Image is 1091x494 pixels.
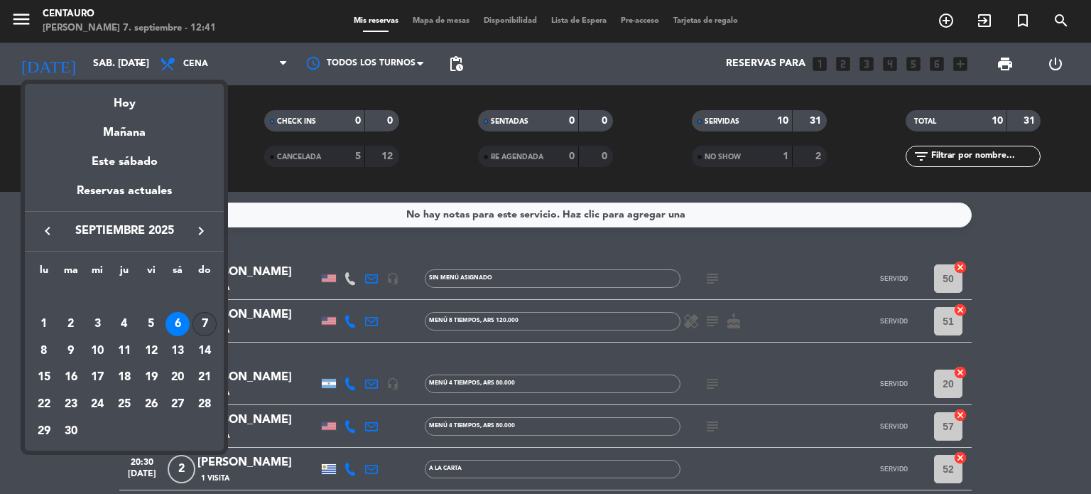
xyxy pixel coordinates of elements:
[165,339,190,363] div: 13
[31,364,58,391] td: 15 de septiembre de 2025
[191,311,218,338] td: 7 de septiembre de 2025
[25,113,224,142] div: Mañana
[59,339,83,363] div: 9
[32,392,56,417] div: 22
[84,391,111,418] td: 24 de septiembre de 2025
[85,365,109,390] div: 17
[25,142,224,182] div: Este sábado
[60,222,188,240] span: septiembre 2025
[31,262,58,284] th: lunes
[165,391,192,418] td: 27 de septiembre de 2025
[191,338,218,365] td: 14 de septiembre de 2025
[112,312,136,336] div: 4
[138,391,165,418] td: 26 de septiembre de 2025
[165,338,192,365] td: 13 de septiembre de 2025
[58,262,85,284] th: martes
[165,311,192,338] td: 6 de septiembre de 2025
[31,284,218,311] td: SEP.
[32,339,56,363] div: 8
[111,262,138,284] th: jueves
[139,339,163,363] div: 12
[112,392,136,417] div: 25
[35,222,60,240] button: keyboard_arrow_left
[192,312,217,336] div: 7
[138,262,165,284] th: viernes
[84,311,111,338] td: 3 de septiembre de 2025
[25,182,224,211] div: Reservas actuales
[165,262,192,284] th: sábado
[112,339,136,363] div: 11
[188,222,214,240] button: keyboard_arrow_right
[31,311,58,338] td: 1 de septiembre de 2025
[191,364,218,391] td: 21 de septiembre de 2025
[139,365,163,390] div: 19
[25,84,224,113] div: Hoy
[85,312,109,336] div: 3
[192,339,217,363] div: 14
[32,365,56,390] div: 15
[112,365,136,390] div: 18
[39,222,56,240] i: keyboard_arrow_left
[139,312,163,336] div: 5
[111,391,138,418] td: 25 de septiembre de 2025
[31,391,58,418] td: 22 de septiembre de 2025
[59,365,83,390] div: 16
[84,262,111,284] th: miércoles
[31,418,58,445] td: 29 de septiembre de 2025
[59,419,83,444] div: 30
[165,392,190,417] div: 27
[32,419,56,444] div: 29
[139,392,163,417] div: 26
[59,312,83,336] div: 2
[58,338,85,365] td: 9 de septiembre de 2025
[58,418,85,445] td: 30 de septiembre de 2025
[165,365,190,390] div: 20
[191,391,218,418] td: 28 de septiembre de 2025
[85,339,109,363] div: 10
[31,338,58,365] td: 8 de septiembre de 2025
[192,222,210,240] i: keyboard_arrow_right
[192,392,217,417] div: 28
[111,311,138,338] td: 4 de septiembre de 2025
[138,364,165,391] td: 19 de septiembre de 2025
[32,312,56,336] div: 1
[111,338,138,365] td: 11 de septiembre de 2025
[84,364,111,391] td: 17 de septiembre de 2025
[138,338,165,365] td: 12 de septiembre de 2025
[84,338,111,365] td: 10 de septiembre de 2025
[58,311,85,338] td: 2 de septiembre de 2025
[85,392,109,417] div: 24
[58,364,85,391] td: 16 de septiembre de 2025
[58,391,85,418] td: 23 de septiembre de 2025
[165,364,192,391] td: 20 de septiembre de 2025
[165,312,190,336] div: 6
[111,364,138,391] td: 18 de septiembre de 2025
[138,311,165,338] td: 5 de septiembre de 2025
[191,262,218,284] th: domingo
[192,365,217,390] div: 21
[59,392,83,417] div: 23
